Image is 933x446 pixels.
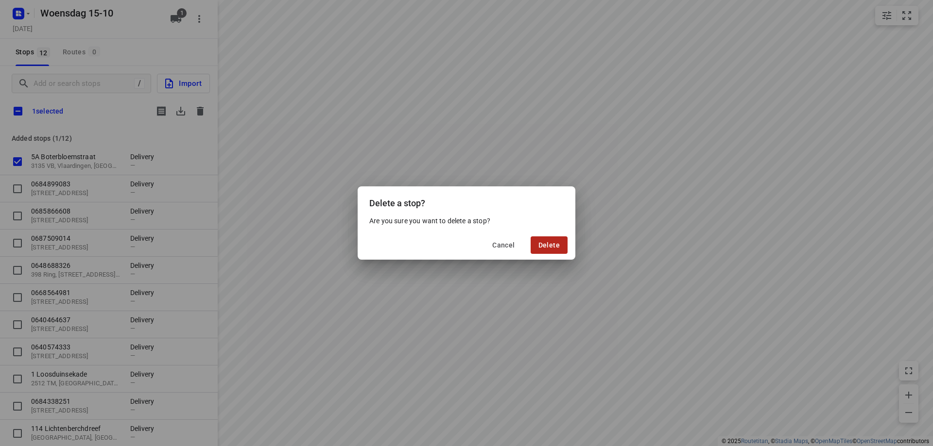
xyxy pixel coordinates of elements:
span: Cancel [492,241,515,249]
p: Are you sure you want to delete a stop? [369,216,564,226]
span: Delete [538,241,560,249]
button: Cancel [484,236,522,254]
div: Delete a stop? [358,186,575,216]
button: Delete [531,236,568,254]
